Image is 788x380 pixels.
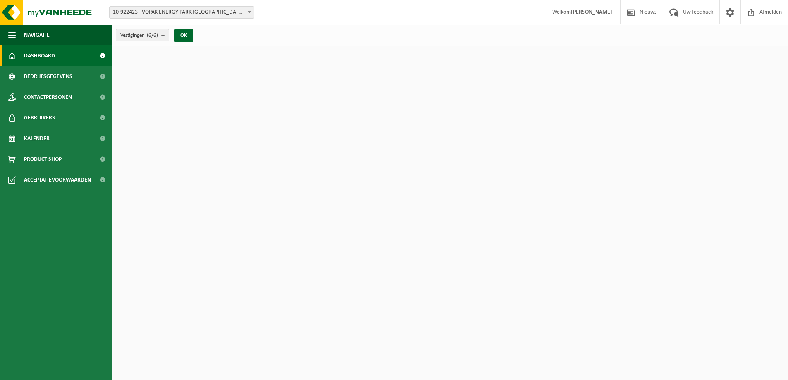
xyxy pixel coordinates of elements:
span: 10-922423 - VOPAK ENERGY PARK ANTWERP (VEPA) - ANTWERPEN [109,6,254,19]
strong: [PERSON_NAME] [571,9,612,15]
span: Vestigingen [120,29,158,42]
span: Bedrijfsgegevens [24,66,72,87]
span: Dashboard [24,45,55,66]
button: OK [174,29,193,42]
span: 10-922423 - VOPAK ENERGY PARK ANTWERP (VEPA) - ANTWERPEN [110,7,254,18]
span: Navigatie [24,25,50,45]
span: Product Shop [24,149,62,170]
span: Contactpersonen [24,87,72,108]
span: Acceptatievoorwaarden [24,170,91,190]
count: (6/6) [147,33,158,38]
button: Vestigingen(6/6) [116,29,169,41]
span: Gebruikers [24,108,55,128]
span: Kalender [24,128,50,149]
